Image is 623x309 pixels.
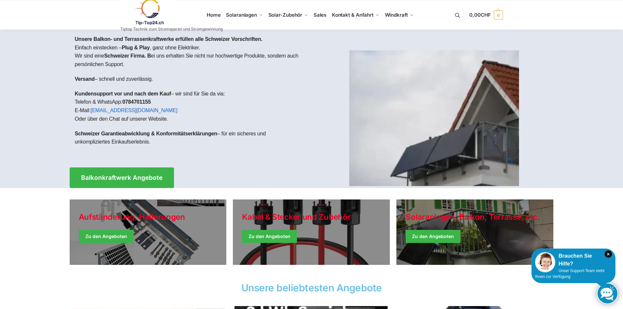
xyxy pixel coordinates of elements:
a: Solar-Zubehör [266,0,311,30]
a: Balkonkraftwerk Angebote [70,167,174,188]
span: Unser Support-Team steht Ihnen zur Verfügung [535,268,604,279]
span: 0,00 [469,12,491,18]
span: Balkonkraftwerk Angebote [81,175,163,181]
span: 0 [494,10,503,20]
a: [EMAIL_ADDRESS][DOMAIN_NAME] [91,108,178,113]
p: Tiptop Technik zum Stromsparen und Stromgewinnung [120,27,223,31]
a: Kontakt & Anfahrt [329,0,382,30]
span: Windkraft [385,12,408,18]
span: CHF [481,12,491,18]
a: Windkraft [382,0,416,30]
span: Sales [314,12,327,18]
p: – wir sind für Sie da via: Telefon & WhatsApp: E-Mail: Oder über den Chat auf unserer Website. [75,90,306,123]
div: Einfach einstecken – , ganz ohne Elektriker. [70,30,312,158]
strong: Unsere Balkon- und Terrassenkraftwerke erfüllen alle Schweizer Vorschriften. [75,36,263,42]
div: Brauchen Sie Hilfe? [535,252,612,268]
a: Winter Jackets [396,199,553,265]
p: – schnell und zuverlässig. [75,75,306,83]
span: Kontakt & Anfahrt [332,12,373,18]
a: 0,00CHF 0 [469,5,503,25]
span: Solaranlagen [226,12,257,18]
img: Home 1 [349,50,519,186]
p: Wir sind eine ei uns erhalten Sie nicht nur hochwertige Produkte, sondern auch persönlichen Support. [75,52,306,68]
strong: 0784701155 [122,99,151,105]
p: – für ein sicheres und unkompliziertes Einkaufserlebnis. [75,129,306,146]
a: Solaranlagen [223,0,266,30]
a: Holiday Style [70,199,227,265]
img: Customer service [535,252,555,272]
a: Sales [311,0,329,30]
strong: Plug & Play [122,45,150,50]
strong: Schweizer Firma. B [104,53,151,59]
a: Holiday Style [233,199,390,265]
strong: Schweizer Garantieabwicklung & Konformitätserklärungen [75,131,217,136]
strong: Kundensupport vor und nach dem Kauf [75,91,171,96]
h2: Unsere beliebtesten Angebote [70,283,554,293]
i: Schließen [605,250,612,258]
span: Solar-Zubehör [268,12,303,18]
strong: Versand [75,76,95,82]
